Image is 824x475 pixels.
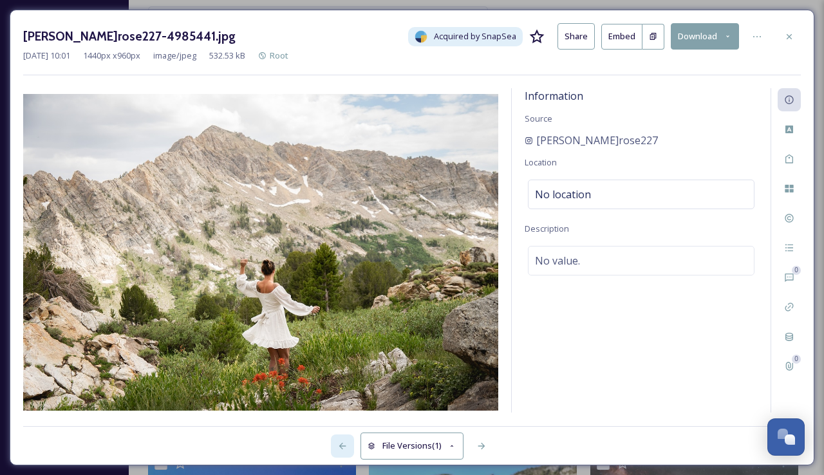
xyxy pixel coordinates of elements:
button: Embed [601,24,642,50]
span: Information [525,89,583,103]
span: Description [525,223,569,234]
button: File Versions(1) [360,433,464,459]
div: 0 [792,266,801,275]
span: 532.53 kB [209,50,245,62]
span: Location [525,156,557,168]
span: 1440 px x 960 px [83,50,140,62]
img: snapsea-logo.png [415,30,427,43]
span: image/jpeg [153,50,196,62]
span: No location [535,187,591,202]
h3: [PERSON_NAME]rose227-4985441.jpg [23,27,236,46]
span: Root [270,50,288,61]
span: [PERSON_NAME]rose227 [536,133,658,148]
button: Share [557,23,595,50]
span: Source [525,113,552,124]
img: j.rose227-4985441.jpg [23,94,498,411]
span: Acquired by SnapSea [434,30,516,42]
button: Download [671,23,739,50]
button: Open Chat [767,418,805,456]
span: No value. [535,253,580,268]
a: [PERSON_NAME]rose227 [525,133,658,148]
span: [DATE] 10:01 [23,50,70,62]
div: 0 [792,355,801,364]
